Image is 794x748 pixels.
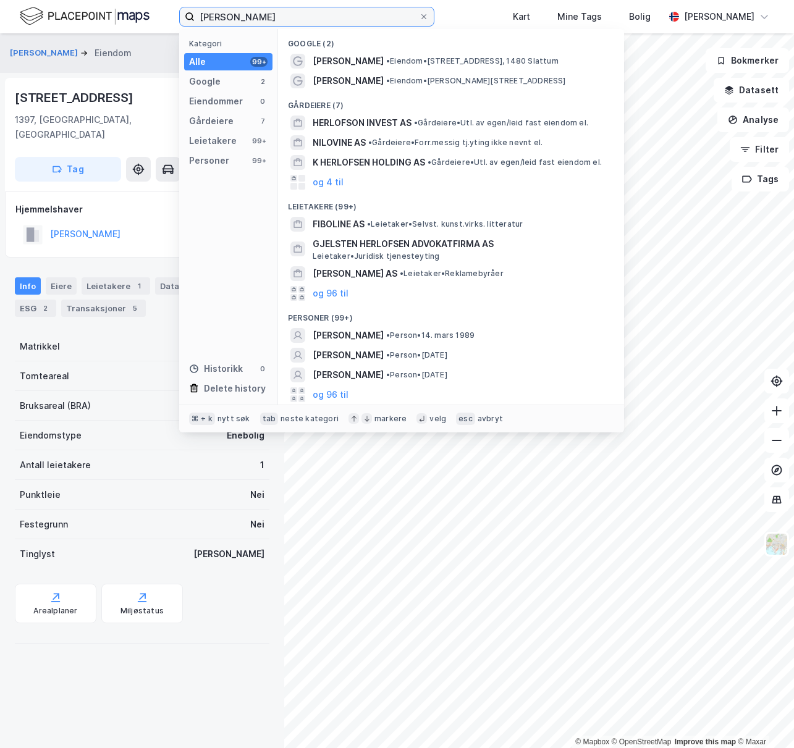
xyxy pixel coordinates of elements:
[513,9,530,24] div: Kart
[386,56,559,66] span: Eiendom • [STREET_ADDRESS], 1480 Slattum
[386,330,475,340] span: Person • 14. mars 1989
[313,237,609,251] span: GJELSTEN HERLOFSEN ADVOKATFIRMA AS
[367,219,523,229] span: Leietaker • Selvst. kunst.virks. litteratur
[250,487,264,502] div: Nei
[313,217,365,232] span: FIBOLINE AS
[386,76,566,86] span: Eiendom • [PERSON_NAME][STREET_ADDRESS]
[250,57,268,67] div: 99+
[20,339,60,354] div: Matrikkel
[313,74,384,88] span: [PERSON_NAME]
[133,280,145,292] div: 1
[20,487,61,502] div: Punktleie
[39,302,51,314] div: 2
[386,330,390,340] span: •
[386,370,447,380] span: Person • [DATE]
[313,175,344,190] button: og 4 til
[189,413,215,425] div: ⌘ + k
[250,517,264,532] div: Nei
[368,138,543,148] span: Gårdeiere • Forr.messig tj.yting ikke nevnt el.
[155,277,201,295] div: Datasett
[428,158,602,167] span: Gårdeiere • Utl. av egen/leid fast eiendom el.
[374,414,407,424] div: markere
[612,737,672,746] a: OpenStreetMap
[189,54,206,69] div: Alle
[313,266,397,281] span: [PERSON_NAME] AS
[278,192,624,214] div: Leietakere (99+)
[189,94,243,109] div: Eiendommer
[414,118,588,128] span: Gårdeiere • Utl. av egen/leid fast eiendom el.
[33,606,77,616] div: Arealplaner
[20,547,55,561] div: Tinglyst
[428,158,431,167] span: •
[15,202,269,217] div: Hjemmelshaver
[313,116,412,130] span: HERLOFSON INVEST AS
[20,517,68,532] div: Festegrunn
[278,91,624,113] div: Gårdeiere (7)
[250,156,268,166] div: 99+
[189,114,234,128] div: Gårdeiere
[46,277,77,295] div: Eiere
[129,302,141,314] div: 5
[313,155,425,170] span: K HERLOFSEN HOLDING AS
[386,56,390,65] span: •
[204,381,266,396] div: Delete history
[20,369,69,384] div: Tomteareal
[629,9,651,24] div: Bolig
[386,76,390,85] span: •
[732,689,794,748] div: Kontrollprogram for chat
[765,532,788,556] img: Z
[400,269,403,278] span: •
[313,286,348,301] button: og 96 til
[189,153,229,168] div: Personer
[368,138,372,147] span: •
[189,361,243,376] div: Historikk
[258,364,268,374] div: 0
[195,7,419,26] input: Søk på adresse, matrikkel, gårdeiere, leietakere eller personer
[386,350,390,359] span: •
[193,547,264,561] div: [PERSON_NAME]
[456,413,475,425] div: esc
[258,77,268,86] div: 2
[278,303,624,326] div: Personer (99+)
[189,74,221,89] div: Google
[260,413,279,425] div: tab
[400,269,504,279] span: Leietaker • Reklamebyråer
[730,137,789,162] button: Filter
[82,277,150,295] div: Leietakere
[10,47,80,59] button: [PERSON_NAME]
[386,370,390,379] span: •
[258,96,268,106] div: 0
[61,300,146,317] div: Transaksjoner
[714,78,789,103] button: Datasett
[189,39,272,48] div: Kategori
[20,458,91,473] div: Antall leietakere
[15,157,121,182] button: Tag
[218,414,250,424] div: nytt søk
[386,350,447,360] span: Person • [DATE]
[429,414,446,424] div: velg
[20,6,150,27] img: logo.f888ab2527a4732fd821a326f86c7f29.svg
[557,9,602,24] div: Mine Tags
[684,9,754,24] div: [PERSON_NAME]
[414,118,418,127] span: •
[120,606,164,616] div: Miljøstatus
[313,368,384,382] span: [PERSON_NAME]
[732,167,789,191] button: Tags
[258,116,268,126] div: 7
[478,414,503,424] div: avbryt
[15,300,56,317] div: ESG
[278,29,624,51] div: Google (2)
[15,277,41,295] div: Info
[189,133,237,148] div: Leietakere
[367,219,371,229] span: •
[15,88,136,107] div: [STREET_ADDRESS]
[732,689,794,748] iframe: Chat Widget
[313,135,366,150] span: NILOVINE AS
[313,348,384,363] span: [PERSON_NAME]
[313,328,384,343] span: [PERSON_NAME]
[313,54,384,69] span: [PERSON_NAME]
[281,414,339,424] div: neste kategori
[250,136,268,146] div: 99+
[313,387,348,402] button: og 96 til
[227,428,264,443] div: Enebolig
